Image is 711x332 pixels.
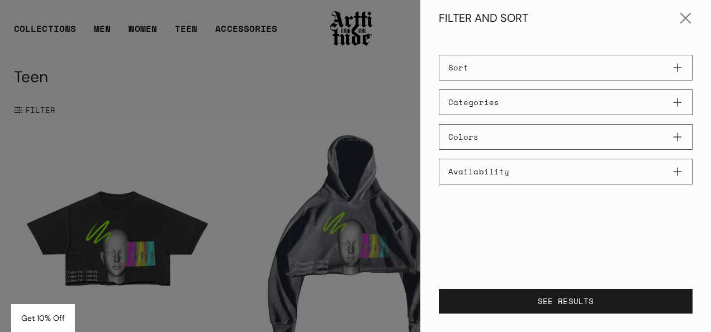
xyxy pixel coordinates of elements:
button: Colors [439,124,693,150]
span: Get 10% Off [21,313,65,323]
button: Categories [439,89,693,115]
button: Availability [439,159,693,184]
div: Get 10% Off [11,304,75,332]
button: Sort [439,55,693,80]
div: FILTER AND SORT [439,11,528,25]
button: Close [672,5,699,32]
button: SEE RESULTS [439,289,693,314]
